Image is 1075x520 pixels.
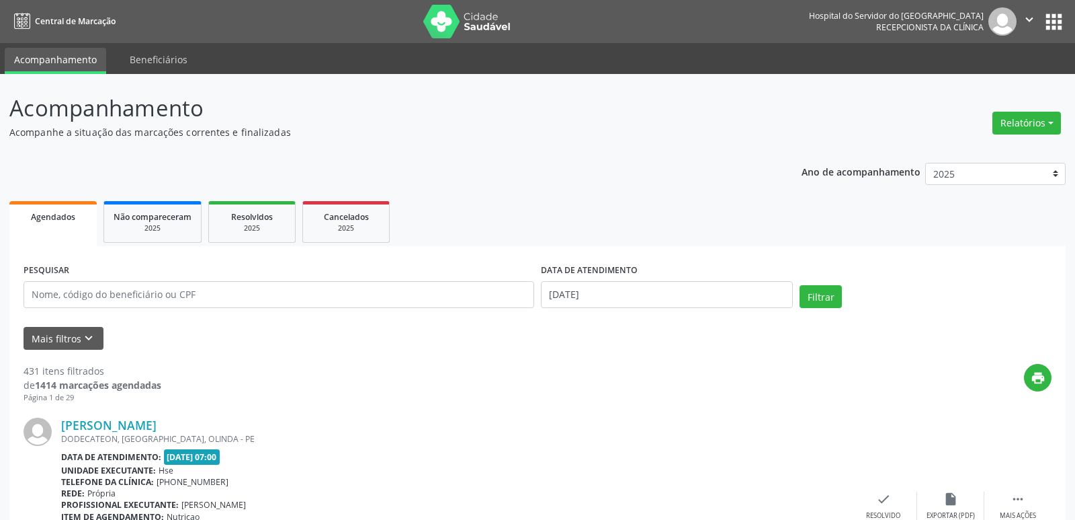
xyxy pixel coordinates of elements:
div: de [24,378,161,392]
i: insert_drive_file [943,492,958,507]
input: Nome, código do beneficiário ou CPF [24,281,534,308]
b: Telefone da clínica: [61,476,154,488]
i:  [1022,12,1037,27]
span: Resolvidos [231,211,273,223]
button: print [1024,364,1051,392]
a: Beneficiários [120,48,197,71]
p: Ano de acompanhamento [802,163,920,180]
div: 2025 [114,223,191,233]
div: DODECATEON, [GEOGRAPHIC_DATA], OLINDA - PE [61,433,850,445]
p: Acompanhamento [9,91,748,125]
b: Data de atendimento: [61,451,161,463]
i:  [1010,492,1025,507]
span: Não compareceram [114,211,191,223]
a: Central de Marcação [9,10,116,32]
a: Acompanhamento [5,48,106,74]
button: Mais filtroskeyboard_arrow_down [24,327,103,350]
span: [PERSON_NAME] [181,499,246,511]
button: Filtrar [800,285,842,308]
span: Agendados [31,211,75,223]
label: DATA DE ATENDIMENTO [541,260,638,281]
b: Unidade executante: [61,465,156,476]
p: Acompanhe a situação das marcações correntes e finalizadas [9,125,748,139]
i: print [1031,371,1045,385]
a: [PERSON_NAME] [61,418,157,433]
span: Hse [159,465,173,476]
div: 2025 [312,223,380,233]
input: Selecione um intervalo [541,281,793,308]
div: Página 1 de 29 [24,392,161,404]
div: 431 itens filtrados [24,364,161,378]
span: Recepcionista da clínica [876,22,984,33]
button:  [1017,7,1042,36]
i: check [876,492,891,507]
img: img [988,7,1017,36]
button: apps [1042,10,1066,34]
div: 2025 [218,223,286,233]
b: Rede: [61,488,85,499]
span: [PHONE_NUMBER] [157,476,228,488]
span: Central de Marcação [35,15,116,27]
b: Profissional executante: [61,499,179,511]
span: Própria [87,488,116,499]
button: Relatórios [992,112,1061,135]
span: Cancelados [324,211,369,223]
span: [DATE] 07:00 [164,449,220,465]
strong: 1414 marcações agendadas [35,379,161,392]
i: keyboard_arrow_down [81,331,96,346]
div: Hospital do Servidor do [GEOGRAPHIC_DATA] [809,10,984,22]
img: img [24,418,52,446]
label: PESQUISAR [24,260,69,281]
